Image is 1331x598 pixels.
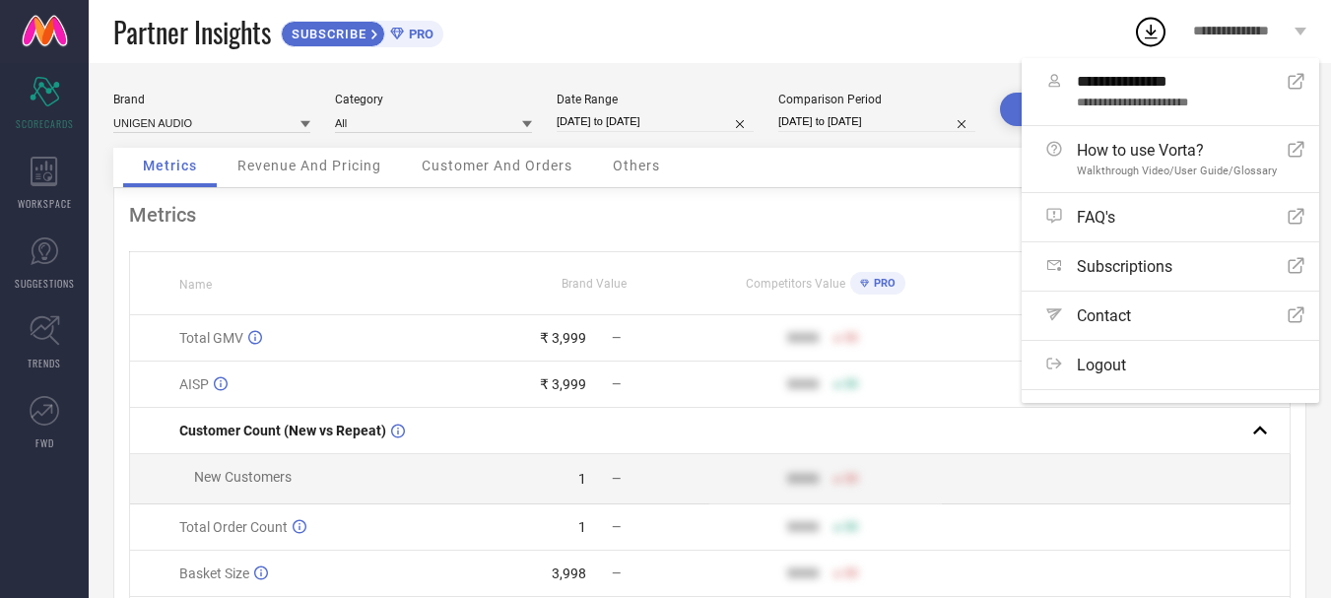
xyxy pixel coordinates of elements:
div: Date Range [557,93,754,106]
span: Metrics [143,158,197,173]
span: How to use Vorta? [1077,141,1277,160]
input: Select date range [557,111,754,132]
span: 50 [844,520,858,534]
span: SUGGESTIONS [15,276,75,291]
span: FAQ's [1077,208,1115,227]
div: Category [335,93,532,106]
a: FAQ's [1022,193,1319,241]
a: How to use Vorta?Walkthrough Video/User Guide/Glossary [1022,126,1319,192]
span: Contact [1077,306,1131,325]
span: SUBSCRIBE [282,27,371,41]
span: WORKSPACE [18,196,72,211]
span: — [612,331,621,345]
span: 50 [844,377,858,391]
div: 1 [578,519,586,535]
span: SCORECARDS [16,116,74,131]
span: Customer Count (New vs Repeat) [179,423,386,438]
span: AISP [179,376,209,392]
span: PRO [404,27,433,41]
div: Metrics [129,203,1291,227]
span: New Customers [194,469,292,485]
a: SUBSCRIBEPRO [281,16,443,47]
span: 50 [844,472,858,486]
a: Subscriptions [1022,242,1319,291]
div: 9999 [787,376,819,392]
div: Comparison Period [778,93,975,106]
span: — [612,472,621,486]
span: FWD [35,435,54,450]
span: Partner Insights [113,12,271,52]
div: ₹ 3,999 [540,330,586,346]
span: Competitors Value [746,277,845,291]
span: — [612,377,621,391]
input: Select comparison period [778,111,975,132]
span: Logout [1077,356,1126,374]
span: Total GMV [179,330,243,346]
div: 3,998 [552,565,586,581]
span: PRO [869,277,896,290]
span: — [612,520,621,534]
div: ₹ 3,999 [540,376,586,392]
div: 9999 [787,519,819,535]
span: Basket Size [179,565,249,581]
span: Others [613,158,660,173]
div: 9999 [787,330,819,346]
a: Contact [1022,292,1319,340]
span: Customer And Orders [422,158,572,173]
span: 50 [844,566,858,580]
div: 9999 [787,471,819,487]
span: Total Order Count [179,519,288,535]
button: APPLY [1000,93,1094,126]
div: Open download list [1133,14,1168,49]
div: 9999 [787,565,819,581]
div: 1 [578,471,586,487]
span: Subscriptions [1077,257,1172,276]
span: Name [179,278,212,292]
span: TRENDS [28,356,61,370]
span: 50 [844,331,858,345]
span: Revenue And Pricing [237,158,381,173]
span: Walkthrough Video/User Guide/Glossary [1077,165,1277,177]
span: — [612,566,621,580]
span: Brand Value [562,277,627,291]
div: Brand [113,93,310,106]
